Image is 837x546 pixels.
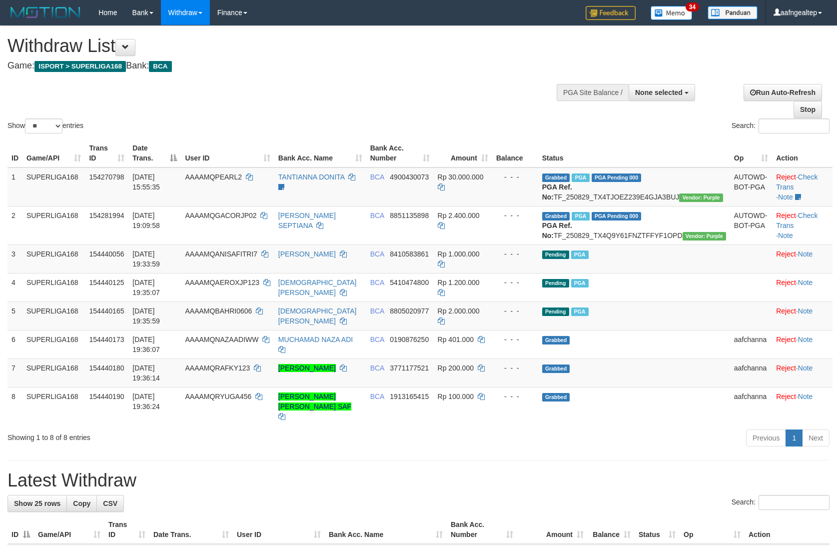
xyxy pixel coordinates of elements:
[776,173,796,181] a: Reject
[772,244,833,273] td: ·
[730,387,772,425] td: aafchanna
[390,250,429,258] span: Copy 8410583861 to clipboard
[185,250,257,258] span: AAAAMQANISAFITRI7
[732,118,830,133] label: Search:
[772,273,833,301] td: ·
[542,393,570,401] span: Grabbed
[492,139,538,167] th: Balance
[22,206,85,244] td: SUPERLIGA168
[496,363,534,373] div: - - -
[772,301,833,330] td: ·
[438,392,474,400] span: Rp 100.000
[592,173,642,182] span: PGA Pending
[370,278,384,286] span: BCA
[434,139,492,167] th: Amount: activate to sort column ascending
[538,206,730,244] td: TF_250829_TX4Q9Y61FNZTFFYF1OPD
[776,392,796,400] a: Reject
[746,429,786,446] a: Previous
[571,307,589,316] span: Marked by aafsoycanthlai
[34,515,104,544] th: Game/API: activate to sort column ascending
[798,335,813,343] a: Note
[732,495,830,510] label: Search:
[798,250,813,258] a: Note
[776,364,796,372] a: Reject
[89,335,124,343] span: 154440173
[278,250,336,258] a: [PERSON_NAME]
[635,515,680,544] th: Status: activate to sort column ascending
[149,61,171,72] span: BCA
[132,278,160,296] span: [DATE] 19:35:07
[370,335,384,343] span: BCA
[370,211,384,219] span: BCA
[185,335,258,343] span: AAAAMQNAZAADIWW
[370,307,384,315] span: BCA
[730,139,772,167] th: Op: activate to sort column ascending
[22,387,85,425] td: SUPERLIGA168
[635,88,683,96] span: None selected
[496,391,534,401] div: - - -
[132,173,160,191] span: [DATE] 15:55:35
[7,470,830,490] h1: Latest Withdraw
[390,335,429,343] span: Copy 0190876250 to clipboard
[680,515,745,544] th: Op: activate to sort column ascending
[772,387,833,425] td: ·
[89,250,124,258] span: 154440056
[22,330,85,358] td: SUPERLIGA168
[22,301,85,330] td: SUPERLIGA168
[542,212,570,220] span: Grabbed
[798,392,813,400] a: Note
[794,101,822,118] a: Stop
[34,61,126,72] span: ISPORT > SUPERLIGA168
[278,364,336,372] a: [PERSON_NAME]
[73,499,90,507] span: Copy
[496,249,534,259] div: - - -
[149,515,233,544] th: Date Trans.: activate to sort column ascending
[132,392,160,410] span: [DATE] 19:36:24
[772,206,833,244] td: · ·
[370,392,384,400] span: BCA
[778,193,793,201] a: Note
[542,336,570,344] span: Grabbed
[185,278,259,286] span: AAAAMQAEROXJP123
[772,139,833,167] th: Action
[132,250,160,268] span: [DATE] 19:33:59
[683,232,726,240] span: Vendor URL: https://trx4.1velocity.biz
[496,306,534,316] div: - - -
[776,250,796,258] a: Reject
[592,212,642,220] span: PGA Pending
[542,307,569,316] span: Pending
[538,167,730,206] td: TF_250829_TX4TJOEZ239E4GJA3BUJ
[14,499,60,507] span: Show 25 rows
[185,392,251,400] span: AAAAMQRYUGA456
[7,515,34,544] th: ID: activate to sort column descending
[185,211,256,219] span: AAAAMQGACORJP02
[185,173,242,181] span: AAAAMQPEARL2
[7,118,83,133] label: Show entries
[438,211,480,219] span: Rp 2.400.000
[7,206,22,244] td: 2
[22,273,85,301] td: SUPERLIGA168
[7,167,22,206] td: 1
[438,335,474,343] span: Rp 401.000
[132,364,160,382] span: [DATE] 19:36:14
[571,279,589,287] span: Marked by aafsoycanthlai
[185,364,250,372] span: AAAAMQRAFKY123
[517,515,588,544] th: Amount: activate to sort column ascending
[278,335,353,343] a: MUCHAMAD NAZA ADI
[132,307,160,325] span: [DATE] 19:35:59
[390,392,429,400] span: Copy 1913165415 to clipboard
[572,173,589,182] span: Marked by aafmaleo
[7,139,22,167] th: ID
[586,6,636,20] img: Feedback.jpg
[7,36,548,56] h1: Withdraw List
[89,307,124,315] span: 154440165
[278,278,357,296] a: [DEMOGRAPHIC_DATA][PERSON_NAME]
[278,211,336,229] a: [PERSON_NAME] SEPTIANA
[278,392,351,410] a: [PERSON_NAME] [PERSON_NAME] SAF
[802,429,830,446] a: Next
[542,364,570,373] span: Grabbed
[572,212,589,220] span: Marked by aafnonsreyleab
[557,84,629,101] div: PGA Site Balance /
[759,495,830,510] input: Search:
[181,139,274,167] th: User ID: activate to sort column ascending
